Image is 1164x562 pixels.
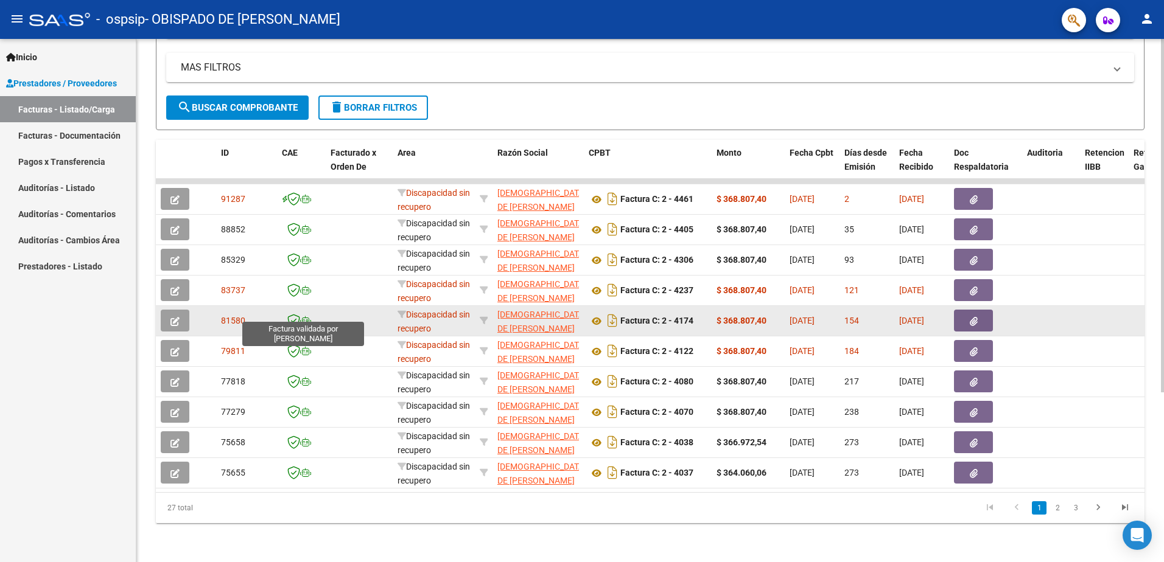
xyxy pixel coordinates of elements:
span: Auditoria [1027,148,1063,158]
span: [DATE] [899,224,924,234]
span: 93 [844,255,854,265]
span: - ospsip [96,6,145,33]
span: 217 [844,376,859,386]
datatable-header-cell: Fecha Recibido [894,140,949,193]
span: Días desde Emisión [844,148,887,172]
datatable-header-cell: Doc Respaldatoria [949,140,1022,193]
span: Borrar Filtros [329,102,417,113]
li: page 1 [1030,498,1048,518]
i: Descargar documento [605,372,620,391]
i: Descargar documento [605,463,620,482]
span: 85329 [221,255,245,265]
span: [DATE] [899,316,924,325]
span: [DATE] [899,255,924,265]
span: Discapacidad sin recupero [398,218,470,242]
span: [DATE] [899,346,924,356]
span: 79811 [221,346,245,356]
span: Monto [717,148,742,158]
span: Discapacidad sin recupero [398,340,470,364]
span: [DATE] [899,437,924,447]
span: 88852 [221,224,245,234]
span: Area [398,148,416,158]
span: [DATE] [790,194,815,204]
datatable-header-cell: Fecha Cpbt [785,140,840,193]
span: [DEMOGRAPHIC_DATA] DE [PERSON_NAME] [497,310,586,333]
strong: $ 368.807,40 [717,407,766,417]
a: go to last page [1113,501,1137,515]
span: Inicio [6,50,37,64]
div: 30646042204 [497,399,579,425]
span: Facturado x Orden De [331,148,376,172]
span: 184 [844,346,859,356]
a: go to next page [1087,501,1110,515]
span: [DATE] [790,407,815,417]
mat-icon: person [1140,12,1154,26]
datatable-header-cell: ID [216,140,277,193]
strong: $ 368.807,40 [717,285,766,295]
i: Descargar documento [605,189,620,209]
span: Discapacidad sin recupero [398,249,470,272]
span: 121 [844,285,859,295]
i: Descargar documento [605,250,620,269]
strong: Factura C: 2 - 4070 [620,408,693,417]
strong: Factura C: 2 - 4306 [620,255,693,265]
button: Borrar Filtros [318,95,428,120]
div: 30646042204 [497,247,579,272]
span: Discapacidad sin recupero [398,431,470,455]
datatable-header-cell: CAE [277,140,326,193]
li: page 3 [1067,498,1085,518]
span: [DATE] [899,407,924,417]
span: 273 [844,468,859,477]
span: CAE [282,148,298,158]
span: [DEMOGRAPHIC_DATA] DE [PERSON_NAME] [497,401,586,425]
span: [DATE] [790,224,815,234]
div: 30646042204 [497,460,579,485]
span: Discapacidad sin recupero [398,310,470,333]
mat-panel-title: MAS FILTROS [181,61,1105,74]
span: Discapacidad sin recupero [398,188,470,212]
div: 30646042204 [497,369,579,394]
span: [DATE] [790,437,815,447]
div: 30646042204 [497,217,579,242]
span: 75655 [221,468,245,477]
i: Descargar documento [605,341,620,361]
span: ID [221,148,229,158]
span: [DATE] [790,468,815,477]
span: [DATE] [790,316,815,325]
span: Doc Respaldatoria [954,148,1009,172]
span: [DEMOGRAPHIC_DATA] DE [PERSON_NAME] [497,218,586,242]
div: 30646042204 [497,277,579,303]
strong: Factura C: 2 - 4037 [620,468,693,478]
a: go to first page [978,501,1001,515]
a: 3 [1068,501,1083,515]
strong: $ 368.807,40 [717,346,766,356]
strong: $ 368.807,40 [717,255,766,265]
span: - OBISPADO DE [PERSON_NAME] [145,6,340,33]
span: [DATE] [899,285,924,295]
datatable-header-cell: Razón Social [493,140,584,193]
strong: $ 368.807,40 [717,376,766,386]
span: 77818 [221,376,245,386]
datatable-header-cell: Días desde Emisión [840,140,894,193]
div: 27 total [156,493,351,523]
strong: $ 368.807,40 [717,194,766,204]
span: 154 [844,316,859,325]
span: [DEMOGRAPHIC_DATA] DE [PERSON_NAME] [497,188,586,212]
span: 77279 [221,407,245,417]
strong: $ 364.060,06 [717,468,766,477]
span: [DATE] [790,285,815,295]
span: Fecha Recibido [899,148,933,172]
span: Discapacidad sin recupero [398,370,470,394]
datatable-header-cell: Auditoria [1022,140,1080,193]
i: Descargar documento [605,220,620,239]
span: CPBT [589,148,611,158]
div: 30646042204 [497,186,579,212]
span: 273 [844,437,859,447]
span: [DATE] [790,376,815,386]
datatable-header-cell: CPBT [584,140,712,193]
span: [DATE] [899,376,924,386]
span: Discapacidad sin recupero [398,462,470,485]
span: [DATE] [899,194,924,204]
span: [DATE] [790,346,815,356]
span: Discapacidad sin recupero [398,401,470,425]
